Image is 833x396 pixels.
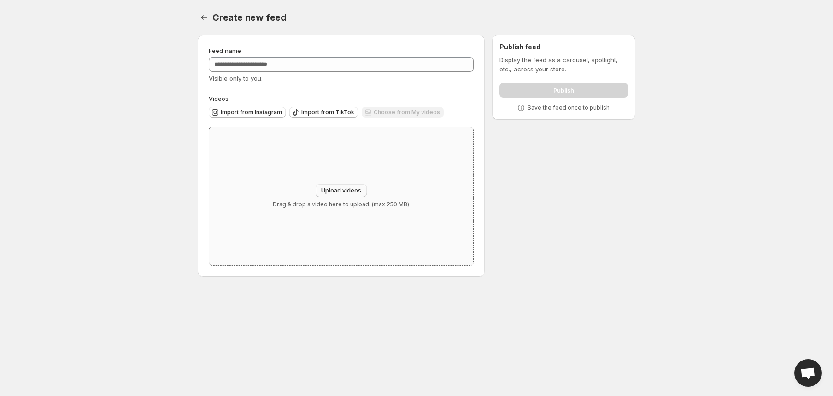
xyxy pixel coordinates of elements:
span: Feed name [209,47,241,54]
button: Import from TikTok [289,107,358,118]
span: Visible only to you. [209,75,263,82]
h2: Publish feed [499,42,628,52]
button: Upload videos [316,184,367,197]
span: Videos [209,95,229,102]
p: Display the feed as a carousel, spotlight, etc., across your store. [499,55,628,74]
button: Import from Instagram [209,107,286,118]
div: Open chat [794,359,822,387]
span: Import from Instagram [221,109,282,116]
p: Save the feed once to publish. [528,104,611,111]
span: Import from TikTok [301,109,354,116]
button: Settings [198,11,211,24]
span: Create new feed [212,12,287,23]
span: Upload videos [321,187,361,194]
p: Drag & drop a video here to upload. (max 250 MB) [273,201,409,208]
